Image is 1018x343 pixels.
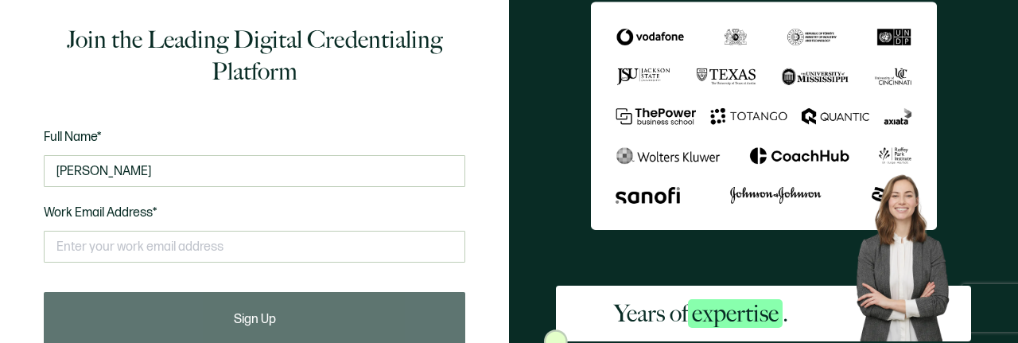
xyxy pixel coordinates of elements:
img: Sertifier Signup - Years of <span class="strong-h">expertise</span>. [591,2,937,230]
h2: Years of . [614,298,788,329]
span: Sign Up [234,314,276,326]
img: Sertifier Signup - Years of <span class="strong-h">expertise</span>. Hero [846,166,971,341]
h1: Join the Leading Digital Credentialing Platform [44,24,465,88]
input: Enter your work email address [44,231,465,263]
span: Full Name* [44,130,102,145]
span: expertise [688,299,783,328]
span: Work Email Address* [44,205,157,220]
input: Jane Doe [44,155,465,187]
